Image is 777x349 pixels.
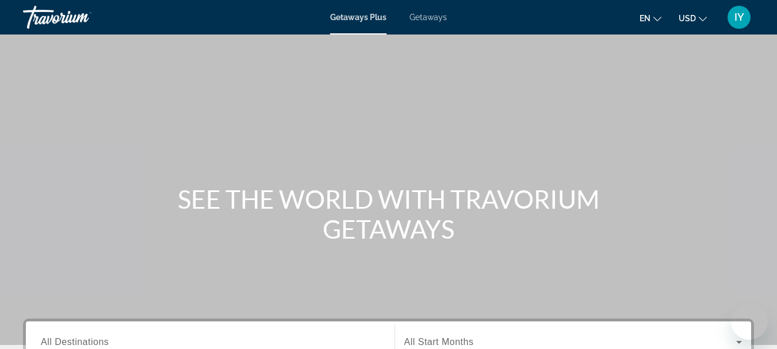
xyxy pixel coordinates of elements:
[173,184,604,244] h1: SEE THE WORLD WITH TRAVORIUM GETAWAYS
[640,10,661,26] button: Change language
[330,13,386,22] a: Getaways Plus
[404,337,474,347] span: All Start Months
[41,337,109,347] span: All Destinations
[734,11,744,23] span: IY
[23,2,138,32] a: Travorium
[679,14,696,23] span: USD
[724,5,754,29] button: User Menu
[679,10,707,26] button: Change currency
[640,14,650,23] span: en
[731,303,768,340] iframe: Button to launch messaging window
[409,13,447,22] a: Getaways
